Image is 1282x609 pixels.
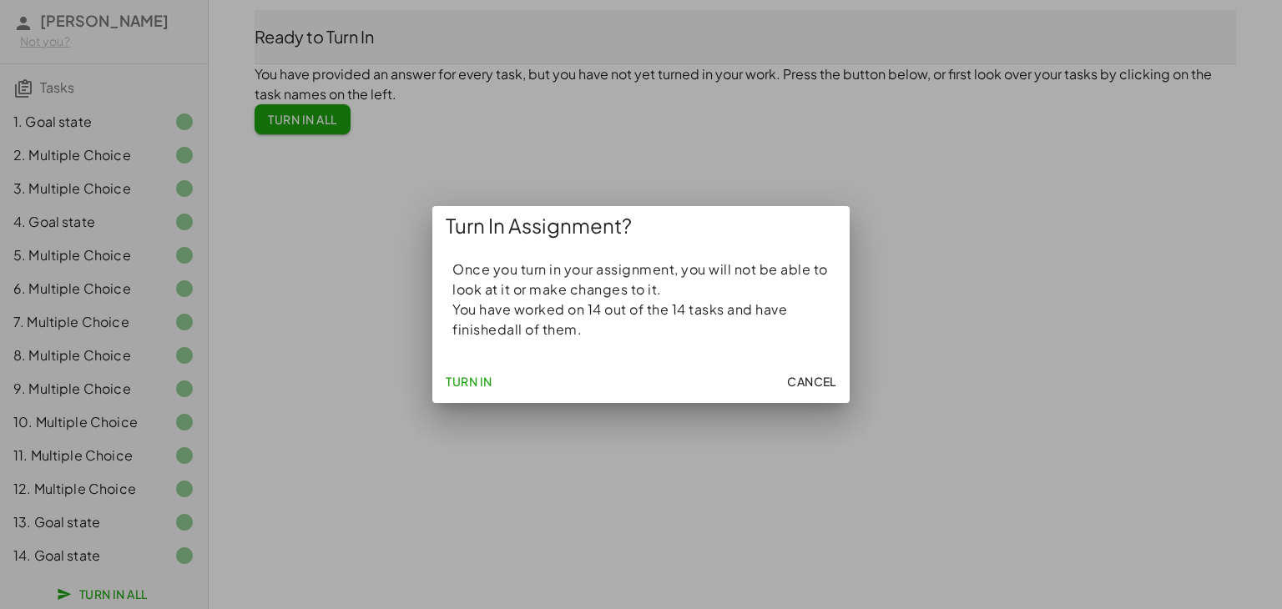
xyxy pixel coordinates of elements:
span: Turn In Assignment? [446,213,632,239]
span: Turn In [446,374,492,389]
button: Cancel [780,366,843,396]
p: Once you turn in your assignment, you will not be able to look at it or make changes to it. [452,259,830,299]
button: Turn In [439,366,499,396]
span: Cancel [787,374,836,389]
p: You have worked on 14 out of the 14 tasks and have finished all of them. [452,299,830,340]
